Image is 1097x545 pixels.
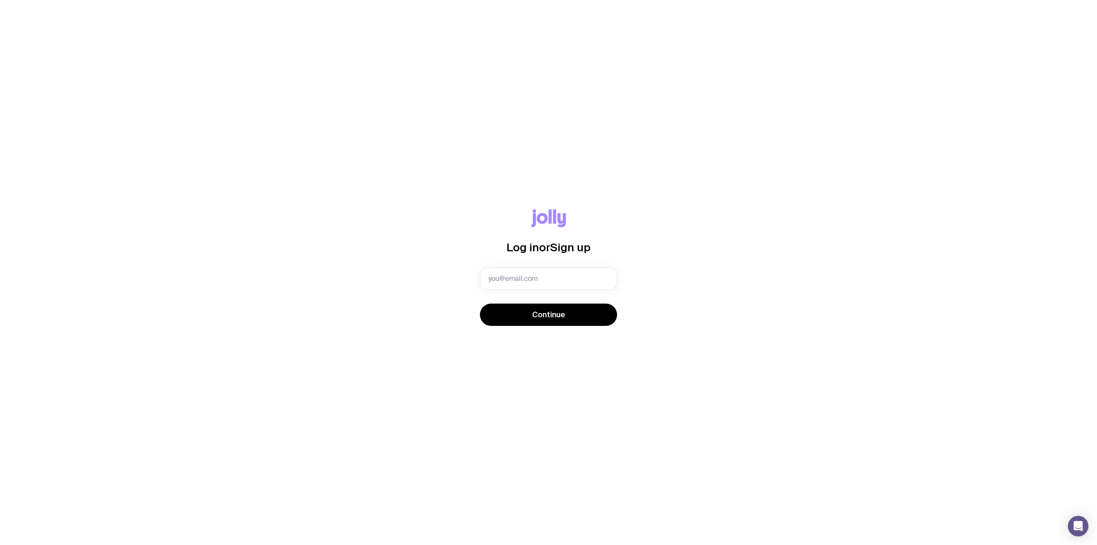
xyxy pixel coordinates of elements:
span: Log in [507,241,539,253]
input: you@email.com [480,268,617,290]
div: Open Intercom Messenger [1068,516,1088,536]
span: or [539,241,550,253]
button: Continue [480,304,617,326]
span: Continue [532,310,565,320]
span: Sign up [550,241,590,253]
